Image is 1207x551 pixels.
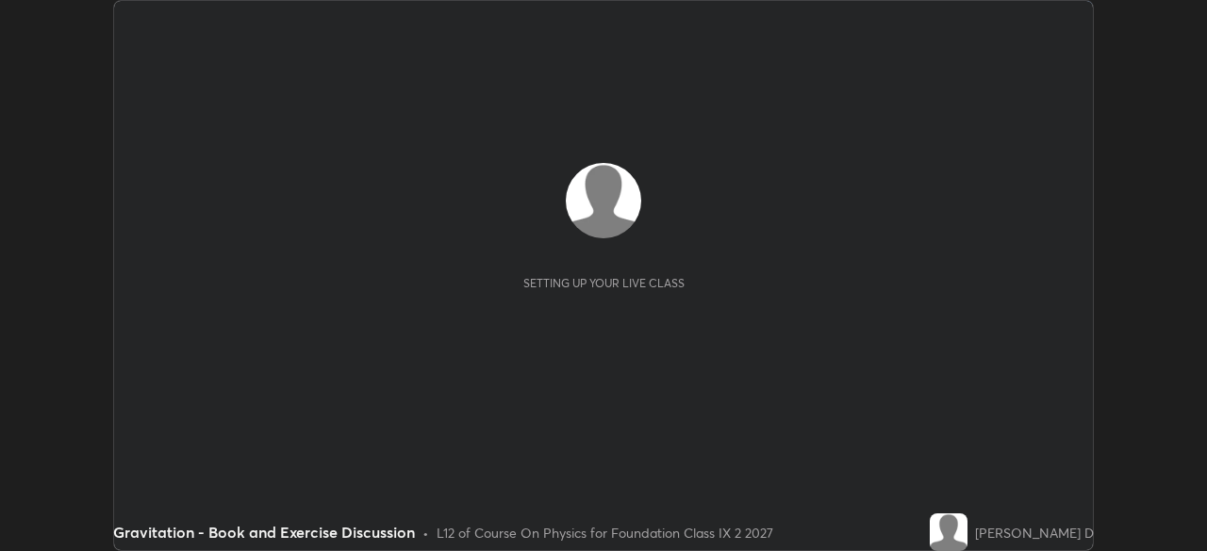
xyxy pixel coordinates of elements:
img: default.png [930,513,967,551]
img: default.png [566,163,641,238]
div: [PERSON_NAME] D [975,523,1094,543]
div: L12 of Course On Physics for Foundation Class IX 2 2027 [437,523,773,543]
div: Setting up your live class [523,276,685,290]
div: • [422,523,429,543]
div: Gravitation - Book and Exercise Discussion [113,521,415,543]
